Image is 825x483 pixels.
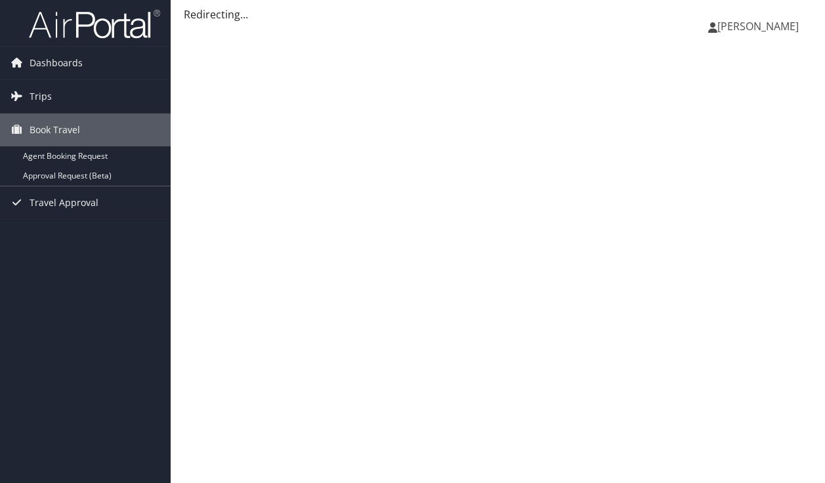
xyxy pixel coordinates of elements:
span: Dashboards [30,47,83,79]
div: Redirecting... [184,7,812,22]
img: airportal-logo.png [29,9,160,39]
span: Travel Approval [30,186,98,219]
span: Trips [30,80,52,113]
span: [PERSON_NAME] [717,19,799,33]
span: Book Travel [30,114,80,146]
a: [PERSON_NAME] [708,7,812,46]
